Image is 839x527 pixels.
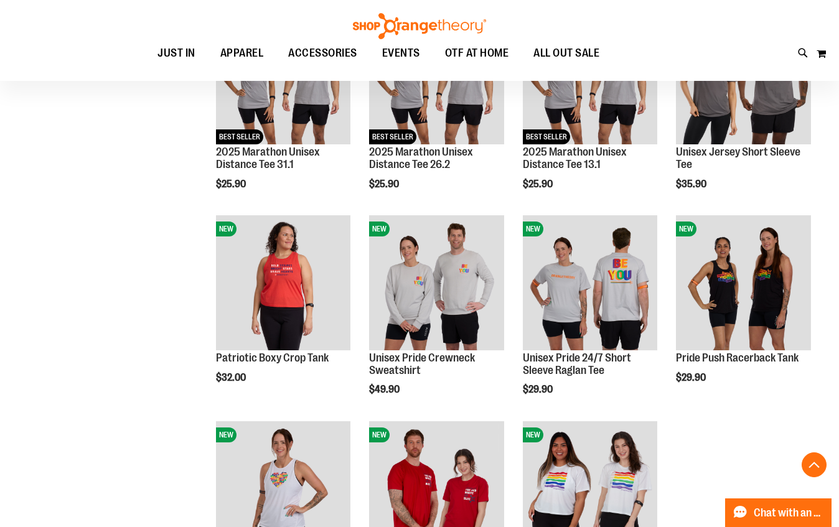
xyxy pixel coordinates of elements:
span: $29.90 [676,372,708,383]
span: $29.90 [523,384,555,395]
img: Patriotic Boxy Crop Tank [216,215,351,350]
a: Pride Push Racerback TankNEW [676,215,811,352]
span: NEW [676,222,696,236]
div: product [670,209,817,414]
span: EVENTS [382,39,420,67]
span: NEW [523,427,543,442]
a: Patriotic Boxy Crop Tank [216,352,329,364]
span: NEW [523,222,543,236]
span: BEST SELLER [216,129,263,144]
div: product [210,209,357,414]
a: 2025 Marathon Unisex Distance Tee 31.1 [216,146,320,170]
span: OTF AT HOME [445,39,509,67]
a: Unisex Pride 24/7 Short Sleeve Raglan TeeNEW [523,215,658,352]
span: ALL OUT SALE [533,39,599,67]
span: $49.90 [369,384,401,395]
a: Unisex Pride 24/7 Short Sleeve Raglan Tee [523,352,631,376]
span: NEW [216,427,237,442]
a: Pride Push Racerback Tank [676,352,799,364]
span: BEST SELLER [523,129,570,144]
img: Shop Orangetheory [351,13,488,39]
span: $25.90 [523,179,555,190]
div: product [210,4,357,222]
span: NEW [369,222,390,236]
span: $32.00 [216,372,248,383]
div: product [517,4,664,222]
span: APPAREL [220,39,264,67]
span: NEW [216,222,237,236]
span: $25.90 [216,179,248,190]
a: Unisex Pride Crewneck Sweatshirt [369,352,475,376]
span: JUST IN [157,39,195,67]
button: Back To Top [802,452,827,477]
div: product [517,209,664,427]
a: 2025 Marathon Unisex Distance Tee 26.2 [369,146,473,170]
span: Chat with an Expert [754,507,824,519]
div: product [363,4,510,222]
img: Unisex Pride Crewneck Sweatshirt [369,215,504,350]
img: Pride Push Racerback Tank [676,215,811,350]
a: Patriotic Boxy Crop TankNEW [216,215,351,352]
span: $25.90 [369,179,401,190]
div: product [363,209,510,427]
a: 2025 Marathon Unisex Distance Tee 13.1 [523,146,627,170]
a: Unisex Pride Crewneck SweatshirtNEW [369,215,504,352]
span: NEW [369,427,390,442]
span: BEST SELLER [369,129,416,144]
span: $35.90 [676,179,708,190]
span: ACCESSORIES [288,39,357,67]
a: Unisex Jersey Short Sleeve Tee [676,146,800,170]
div: product [670,4,817,222]
img: Unisex Pride 24/7 Short Sleeve Raglan Tee [523,215,658,350]
button: Chat with an Expert [725,498,832,527]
